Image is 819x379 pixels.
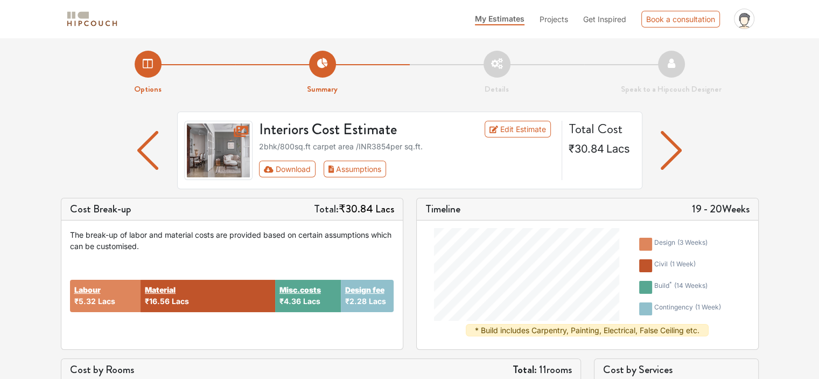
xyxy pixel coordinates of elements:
span: ₹16.56 [145,297,170,306]
div: 2bhk / 800 sq.ft carpet area /INR 3854 per sq.ft. [259,141,555,152]
button: Download [259,161,316,177]
h5: Cost by Rooms [70,363,134,376]
span: Lacs [369,297,386,306]
div: civil [654,259,696,272]
h5: Cost Break-up [70,203,131,216]
span: Projects [540,15,568,24]
button: Labour [74,284,101,295]
span: ₹30.84 [569,142,604,155]
div: * Build includes Carpentry, Painting, Electrical, False Ceiling etc. [466,324,709,336]
div: contingency [654,302,721,315]
span: My Estimates [475,14,524,23]
a: Edit Estimate [485,121,551,137]
span: ( 14 weeks ) [674,281,708,290]
h3: Interiors Cost Estimate [253,121,458,139]
button: Assumptions [324,161,387,177]
span: logo-horizontal.svg [65,7,119,31]
div: The break-up of labor and material costs are provided based on certain assumptions which can be c... [70,229,394,252]
strong: Speak to a Hipcouch Designer [621,83,722,95]
strong: Details [485,83,509,95]
div: build [654,281,708,294]
h5: 19 - 20 Weeks [692,203,750,216]
h5: Timeline [425,203,460,216]
span: ₹30.84 [339,201,373,217]
span: ₹5.32 [74,297,96,306]
img: logo-horizontal.svg [65,10,119,29]
div: Toolbar with button groups [259,161,555,177]
span: Get Inspired [583,15,626,24]
span: Lacs [375,201,394,217]
h5: 11 rooms [513,363,572,376]
strong: Options [134,83,162,95]
span: ( 3 weeks ) [677,238,708,246]
img: arrow left [137,131,158,170]
strong: Total: [513,362,537,377]
strong: Summary [307,83,338,95]
h4: Total Cost [569,121,633,137]
div: Book a consultation [641,11,720,27]
div: design [654,238,708,251]
span: ( 1 week ) [695,303,721,311]
h5: Total: [314,203,394,216]
span: Lacs [172,297,189,306]
button: Material [145,284,176,295]
button: Misc.costs [279,284,321,295]
button: Design fee [345,284,384,295]
span: ( 1 week ) [670,260,696,268]
div: First group [259,161,395,177]
span: Lacs [303,297,320,306]
span: Lacs [98,297,115,306]
span: ₹2.28 [345,297,367,306]
span: Lacs [606,142,630,155]
img: arrow left [661,131,682,170]
span: ₹4.36 [279,297,301,306]
h5: Cost by Services [603,363,750,376]
img: gallery [184,121,253,180]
